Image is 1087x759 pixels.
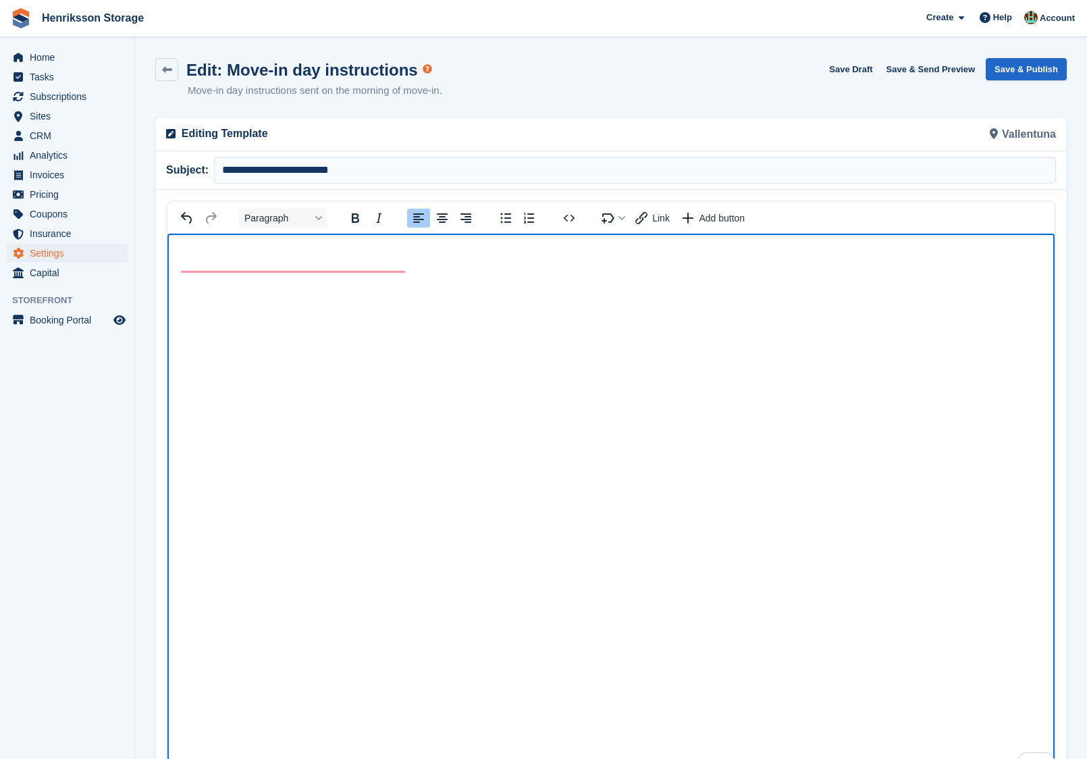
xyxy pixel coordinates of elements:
[30,311,111,330] span: Booking Portal
[699,213,745,224] span: Add button
[824,58,878,80] button: Save Draft
[1040,11,1075,25] span: Account
[7,146,128,165] a: menu
[1024,11,1038,24] img: Isak Martinelle
[182,126,603,142] p: Editing Template
[993,11,1012,24] span: Help
[7,263,128,282] a: menu
[431,209,454,228] button: Align center
[239,209,327,228] button: Block Paragraph
[926,11,953,24] span: Create
[367,209,390,228] button: Italic
[30,205,111,224] span: Coupons
[7,87,128,106] a: menu
[7,126,128,145] a: menu
[7,48,128,67] a: menu
[176,209,198,228] button: Undo
[166,162,214,178] span: Subject:
[558,209,581,228] button: Source code
[30,165,111,184] span: Invoices
[454,209,477,228] button: Align right
[30,263,111,282] span: Capital
[7,205,128,224] a: menu
[407,209,430,228] button: Align left
[186,61,418,79] h1: Edit: Move-in day instructions
[111,312,128,328] a: Preview store
[598,209,630,228] button: Insert merge tag
[30,68,111,86] span: Tasks
[7,244,128,263] a: menu
[518,209,541,228] button: Numbered list
[30,107,111,126] span: Sites
[7,68,128,86] a: menu
[30,146,111,165] span: Analytics
[30,48,111,67] span: Home
[344,209,367,228] button: Bold
[7,224,128,243] a: menu
[12,294,134,307] span: Storefront
[881,58,981,80] button: Save & Send Preview
[631,209,676,228] button: Insert link with variable
[30,126,111,145] span: CRM
[652,213,670,224] span: Link
[676,209,751,228] button: Insert a call-to-action button
[199,209,222,228] button: Redo
[421,63,433,75] div: Tooltip anchor
[30,244,111,263] span: Settings
[611,117,1064,151] div: Vallentuna
[7,311,128,330] a: menu
[36,7,149,29] a: Henriksson Storage
[986,58,1067,80] button: Save & Publish
[30,185,111,204] span: Pricing
[188,83,442,99] p: Move-in day instructions sent on the morning of move-in.
[7,185,128,204] a: menu
[30,224,111,243] span: Insurance
[30,87,111,106] span: Subscriptions
[244,213,311,224] span: Paragraph
[7,165,128,184] a: menu
[494,209,517,228] button: Bullet list
[7,107,128,126] a: menu
[11,8,31,28] img: stora-icon-8386f47178a22dfd0bd8f6a31ec36ba5ce8667c1dd55bd0f319d3a0aa187defe.svg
